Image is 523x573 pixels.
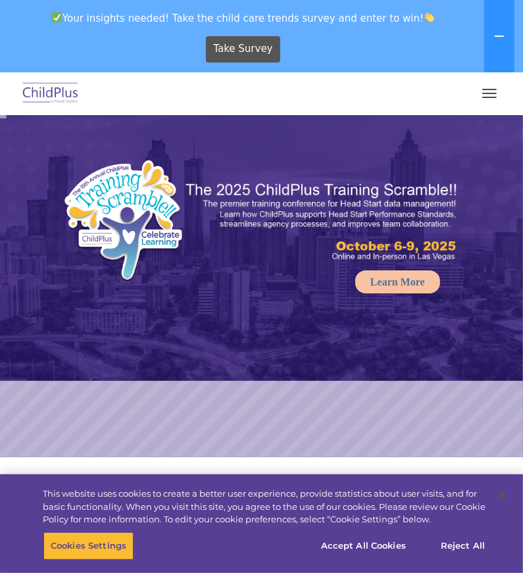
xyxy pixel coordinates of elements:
[355,270,440,293] a: Learn More
[487,481,516,510] button: Close
[206,36,280,62] a: Take Survey
[213,37,272,61] span: Take Survey
[20,78,82,109] img: ChildPlus by Procare Solutions
[314,532,413,560] button: Accept All Cookies
[424,12,434,22] img: 👏
[43,532,134,560] button: Cookies Settings
[52,12,62,22] img: ✅
[43,487,486,526] div: This website uses cookies to create a better user experience, provide statistics about user visit...
[5,5,482,31] span: Your insights needed! Take the child care trends survey and enter to win!
[422,532,504,560] button: Reject All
